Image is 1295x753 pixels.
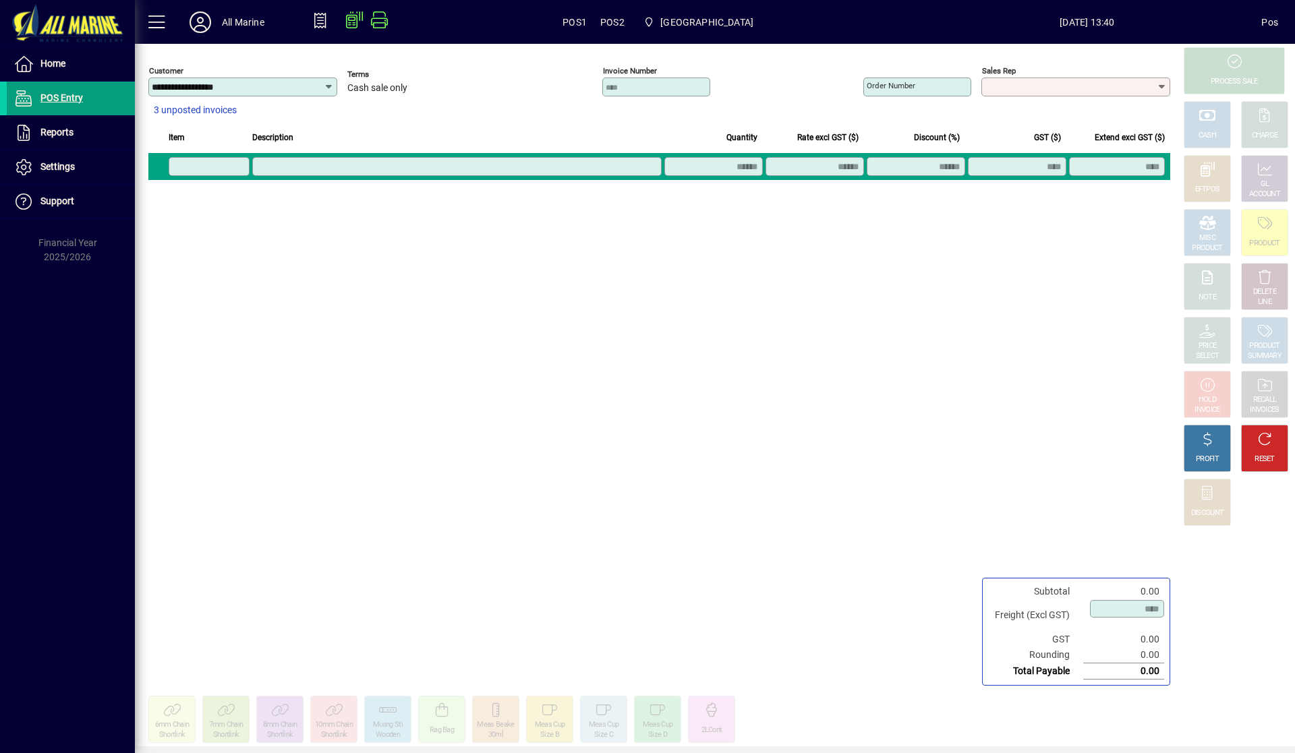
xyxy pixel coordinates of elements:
[1199,233,1215,243] div: MISC
[638,10,759,34] span: Port Road
[1095,130,1165,145] span: Extend excl GST ($)
[7,47,135,81] a: Home
[263,720,297,730] div: 8mm Chain
[1083,632,1164,647] td: 0.00
[179,10,222,34] button: Profile
[982,66,1016,76] mat-label: Sales rep
[430,725,454,735] div: Rag Bag
[373,720,403,730] div: Mixing Sti
[1253,395,1277,405] div: RECALL
[701,725,722,735] div: 2LCont
[376,730,400,740] div: Wooden
[1250,405,1279,415] div: INVOICES
[252,130,293,145] span: Description
[1253,287,1276,297] div: DELETE
[1211,77,1258,87] div: PROCESS SALE
[1195,405,1219,415] div: INVOICE
[40,58,65,69] span: Home
[1191,508,1224,518] div: DISCOUNT
[988,647,1083,663] td: Rounding
[149,66,183,76] mat-label: Customer
[603,66,657,76] mat-label: Invoice number
[315,720,353,730] div: 10mm Chain
[1192,243,1222,253] div: PRODUCT
[867,81,915,90] mat-label: Order number
[914,130,960,145] span: Discount (%)
[1249,239,1279,249] div: PRODUCT
[7,116,135,150] a: Reports
[1261,179,1269,189] div: GL
[7,185,135,218] a: Support
[1252,131,1278,141] div: CHARGE
[535,720,565,730] div: Meas Cup
[540,730,559,740] div: Size B
[988,599,1083,632] td: Freight (Excl GST)
[488,730,503,740] div: 30ml
[347,70,428,79] span: Terms
[594,730,613,740] div: Size C
[1249,341,1279,351] div: PRODUCT
[477,720,514,730] div: Meas Beake
[148,98,242,123] button: 3 unposted invoices
[40,92,83,103] span: POS Entry
[988,632,1083,647] td: GST
[209,720,243,730] div: 7mm Chain
[913,11,1261,33] span: [DATE] 13:40
[267,730,293,740] div: Shortlink
[797,130,859,145] span: Rate excl GST ($)
[589,720,618,730] div: Meas Cup
[1083,663,1164,680] td: 0.00
[1199,341,1217,351] div: PRICE
[643,720,672,730] div: Meas Cup
[1196,454,1219,464] div: PROFIT
[1083,584,1164,599] td: 0.00
[648,730,667,740] div: Size D
[40,127,74,138] span: Reports
[1199,131,1216,141] div: CASH
[40,161,75,172] span: Settings
[988,584,1083,599] td: Subtotal
[563,11,587,33] span: POS1
[40,195,74,206] span: Support
[726,130,757,145] span: Quantity
[1249,189,1280,200] div: ACCOUNT
[1261,11,1278,33] div: Pos
[1196,351,1219,361] div: SELECT
[159,730,185,740] div: Shortlink
[1255,454,1275,464] div: RESET
[1034,130,1061,145] span: GST ($)
[169,130,185,145] span: Item
[321,730,347,740] div: Shortlink
[347,83,407,94] span: Cash sale only
[154,103,237,117] span: 3 unposted invoices
[222,11,264,33] div: All Marine
[1199,395,1216,405] div: HOLD
[1199,293,1216,303] div: NOTE
[155,720,190,730] div: 6mm Chain
[1248,351,1282,361] div: SUMMARY
[988,663,1083,680] td: Total Payable
[213,730,239,740] div: Shortlink
[1083,647,1164,663] td: 0.00
[660,11,753,33] span: [GEOGRAPHIC_DATA]
[1258,297,1271,307] div: LINE
[7,150,135,184] a: Settings
[600,11,625,33] span: POS2
[1195,185,1220,195] div: EFTPOS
